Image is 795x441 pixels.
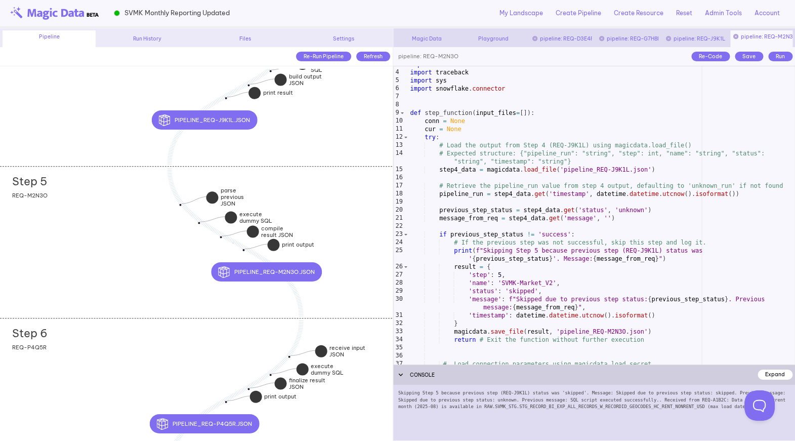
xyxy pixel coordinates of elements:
div: pipeline: REQ-J9K1L [663,35,725,43]
div: receive input JSON [290,355,341,369]
strong: receive input JSON [329,344,365,358]
div: 19 [394,198,404,206]
strong: execute dummy SQL [311,363,344,376]
div: 29 [394,287,404,295]
span: Toggle code folding, rows 12 through 202 [403,133,408,141]
div: 18 [394,190,404,198]
div: pipeline_REQ-P4Q5R.json [204,414,314,433]
div: Playground [463,35,524,43]
div: pipeline: REQ-M2N3O [731,30,792,47]
div: 16 [394,174,404,182]
div: 26 [394,263,404,271]
div: 21 [394,214,404,222]
h2: Step 5 [12,175,47,188]
div: 20 [394,206,404,214]
a: My Landscape [499,9,543,18]
div: Run History [101,35,194,43]
strong: print output [264,393,297,400]
strong: execute dummy SQL [239,211,272,224]
div: pipeline: REQ-M2N3O [393,47,458,66]
div: 12 [394,133,404,141]
span: REQ-P4Q5R [12,344,47,351]
div: Expand [758,370,792,379]
span: Toggle code folding, rows 23 through 37 [403,230,408,238]
div: 7 [394,93,400,101]
button: pipeline_REQ-J9K1L.json [152,110,257,130]
div: print result [227,97,271,109]
div: 25 [394,247,404,263]
div: 30 [394,295,404,311]
div: 37 [394,360,404,368]
div: build output JSON [249,84,300,97]
span: SVMK Monthly Reporting Updated [124,8,230,18]
div: pipeline: REQ-D3E4F [530,35,592,43]
a: Account [755,9,780,18]
div: 8 [394,101,400,109]
div: pipeline: REQ-G7H8I [597,35,658,43]
div: finalize result JSON [249,387,300,400]
div: pipeline_REQ-J9K1L.json [204,110,310,130]
span: Toggle code folding, rows 26 through 32 [403,263,408,271]
a: Reset [676,9,692,18]
div: Refresh [356,52,390,61]
div: 28 [394,279,404,287]
div: 33 [394,328,404,336]
div: parse previous JSON [181,204,232,223]
button: pipeline_REQ-P4Q5R.json [150,414,259,433]
div: pipeline_REQ-M2N3O.json [267,262,377,282]
button: pipeline_REQ-M2N3O.json [212,262,322,282]
div: Settings [297,35,390,43]
div: 13 [394,141,404,149]
div: 6 [394,85,400,93]
div: 11 [394,125,404,133]
div: 4 [394,68,400,76]
strong: print result [263,89,293,96]
div: Re-Run Pipeline [296,52,351,61]
div: 24 [394,238,404,247]
div: 14 [394,149,404,166]
div: Files [199,35,292,43]
div: Skipping Step 5 because previous step (REQ-J9K1L) status was 'skipped'. Message: Skipped due to p... [393,385,795,440]
div: 9 [394,109,400,117]
span: REQ-M2N3O [12,192,48,199]
div: Pipeline [3,30,96,47]
div: compile result JSON [222,235,272,249]
div: print output [227,400,273,413]
div: 23 [394,230,404,238]
div: 5 [394,76,400,85]
div: Run [768,52,792,61]
div: 31 [394,311,404,319]
div: 32 [394,319,404,328]
div: 10 [394,117,404,125]
div: 27 [394,271,404,279]
a: Create Pipeline [556,9,601,18]
strong: build output JSON [289,73,322,87]
div: 17 [394,182,404,190]
strong: print output [282,241,314,248]
div: Save [735,52,763,61]
div: Magic Data [396,35,457,43]
strong: parse previous JSON [221,187,244,207]
iframe: Toggle Customer Support [744,390,775,421]
strong: finalize result JSON [289,377,325,390]
a: Admin Tools [705,9,742,18]
div: Re-Code [691,52,730,61]
div: execute dummy SQL [271,373,322,386]
a: Create Resource [614,9,663,18]
strong: compile result JSON [261,225,293,238]
div: 15 [394,166,404,174]
div: execute placeholder SQL [271,69,322,89]
div: 36 [394,352,404,360]
span: Toggle code folding, rows 9 through 207 [399,109,405,117]
div: 22 [394,222,404,230]
div: 35 [394,344,404,352]
span: CONSOLE [410,372,435,378]
div: print output [244,249,291,261]
h2: Step 6 [12,327,48,340]
div: 34 [394,336,404,344]
img: beta-logo.png [10,7,99,20]
div: execute dummy SQL [200,221,250,234]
